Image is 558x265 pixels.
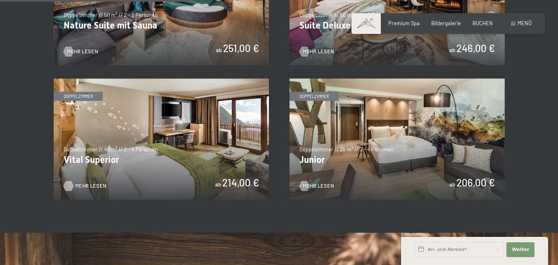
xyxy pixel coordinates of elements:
span: Schnellanfrage [401,232,430,237]
span: Mehr Lesen [303,182,334,190]
a: Junior [290,79,505,83]
button: Weiter [506,242,534,257]
a: BUCHEN [473,20,493,26]
span: Menü [518,20,532,26]
span: Mehr Lesen [303,48,334,55]
span: Weiter [512,246,529,253]
a: Bildergalerie [431,20,461,26]
a: Mehr Lesen [299,48,334,55]
a: Mehr Lesen [299,182,334,190]
img: Junior [290,79,505,200]
span: Mehr Lesen [67,48,98,55]
a: Mehr Lesen [64,48,98,55]
span: Mehr Lesen [75,182,107,190]
img: Vital Superior [54,79,269,200]
a: Vital Superior [54,79,269,83]
a: Premium Spa [388,20,420,26]
a: Mehr Lesen [64,182,98,190]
